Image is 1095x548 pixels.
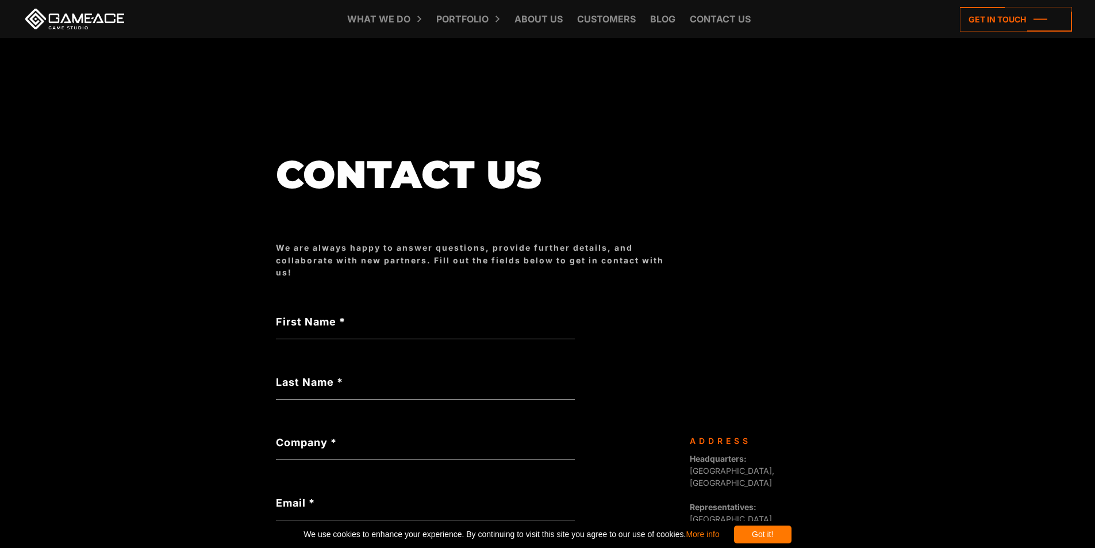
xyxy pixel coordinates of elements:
span: [GEOGRAPHIC_DATA], [GEOGRAPHIC_DATA] [690,454,774,488]
div: Address [690,435,810,447]
a: More info [686,530,719,539]
label: First Name * [276,314,575,329]
label: Last Name * [276,374,575,390]
label: Company * [276,435,575,450]
label: Email * [276,495,575,511]
h1: Contact us [276,154,678,196]
a: Get in touch [960,7,1072,32]
div: We are always happy to answer questions, provide further details, and collaborate with new partne... [276,242,678,278]
div: Got it! [734,526,792,543]
span: We use cookies to enhance your experience. By continuing to visit this site you agree to our use ... [303,526,719,543]
strong: Representatives: [690,502,756,512]
strong: Headquarters: [690,454,747,463]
